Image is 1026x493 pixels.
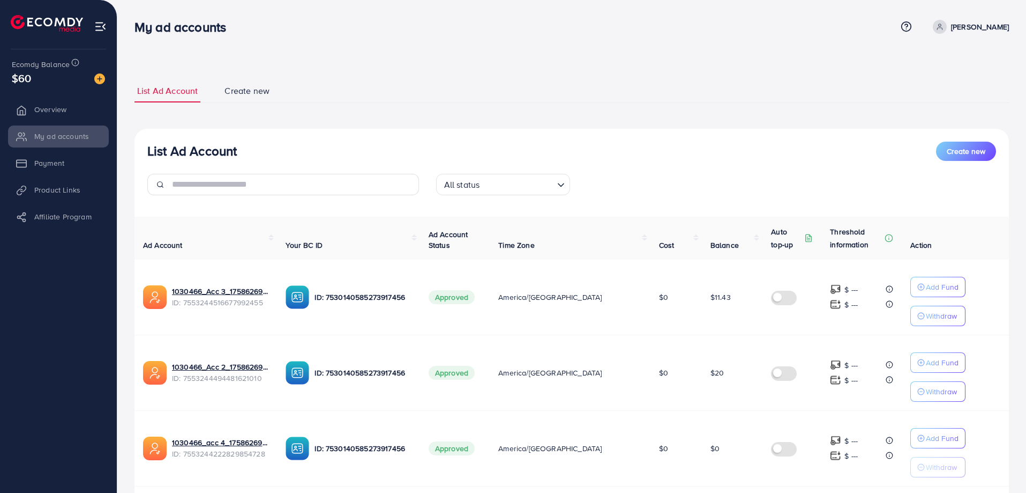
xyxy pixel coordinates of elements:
img: image [94,73,105,84]
p: Withdraw [926,461,957,474]
span: All status [442,177,482,193]
p: Add Fund [926,356,958,369]
p: Add Fund [926,432,958,445]
p: ID: 7530140585273917456 [314,291,411,304]
button: Add Fund [910,277,965,297]
p: $ --- [844,435,858,447]
span: Ad Account Status [429,229,468,251]
button: Create new [936,142,996,161]
p: Withdraw [926,385,957,398]
p: $ --- [844,450,858,462]
p: $ --- [844,359,858,372]
p: ID: 7530140585273917456 [314,442,411,455]
span: Balance [710,240,739,251]
img: top-up amount [830,435,841,446]
p: [PERSON_NAME] [951,20,1009,33]
a: 1030466_Acc 2_1758626929952 [172,362,268,372]
span: $0 [659,367,668,378]
span: ID: 7553244222829854728 [172,448,268,459]
h3: My ad accounts [134,19,235,35]
h3: List Ad Account [147,143,237,159]
span: America/[GEOGRAPHIC_DATA] [498,292,602,303]
span: Time Zone [498,240,534,251]
span: List Ad Account [137,85,198,97]
button: Withdraw [910,457,965,477]
p: Withdraw [926,310,957,322]
span: $60 [12,70,31,86]
button: Add Fund [910,352,965,373]
span: Approved [429,442,475,455]
span: Approved [429,290,475,304]
img: logo [11,15,83,32]
a: [PERSON_NAME] [928,20,1009,34]
p: $ --- [844,298,858,311]
span: Ecomdy Balance [12,59,70,70]
img: top-up amount [830,359,841,371]
button: Withdraw [910,381,965,402]
div: <span class='underline'>1030466_Acc 3_1758626967116</span></br>7553244516677992455 [172,286,268,308]
p: Add Fund [926,281,958,293]
p: $ --- [844,374,858,387]
div: <span class='underline'>1030466_Acc 2_1758626929952</span></br>7553244494481621010 [172,362,268,384]
span: $0 [710,443,720,454]
span: America/[GEOGRAPHIC_DATA] [498,443,602,454]
img: top-up amount [830,284,841,295]
p: ID: 7530140585273917456 [314,366,411,379]
img: ic-ads-acc.e4c84228.svg [143,361,167,385]
input: Search for option [483,175,552,193]
span: Ad Account [143,240,183,251]
button: Withdraw [910,306,965,326]
img: menu [94,20,107,33]
img: ic-ba-acc.ded83a64.svg [286,361,309,385]
span: Cost [659,240,675,251]
img: top-up amount [830,374,841,386]
span: America/[GEOGRAPHIC_DATA] [498,367,602,378]
img: ic-ba-acc.ded83a64.svg [286,437,309,460]
div: <span class='underline'>1030466_acc 4_1758626993631</span></br>7553244222829854728 [172,437,268,459]
p: Threshold information [830,225,882,251]
span: $11.43 [710,292,731,303]
span: Action [910,240,932,251]
span: $0 [659,443,668,454]
button: Add Fund [910,428,965,448]
span: ID: 7553244494481621010 [172,373,268,384]
img: top-up amount [830,450,841,461]
span: Create new [947,146,985,157]
img: ic-ads-acc.e4c84228.svg [143,285,167,309]
span: $0 [659,292,668,303]
span: Your BC ID [286,240,323,251]
p: $ --- [844,283,858,296]
p: Auto top-up [771,225,802,251]
img: ic-ba-acc.ded83a64.svg [286,285,309,309]
span: $20 [710,367,724,378]
span: ID: 7553244516677992455 [172,297,268,308]
a: 1030466_Acc 3_1758626967116 [172,286,268,297]
a: 1030466_acc 4_1758626993631 [172,437,268,448]
img: top-up amount [830,299,841,310]
img: ic-ads-acc.e4c84228.svg [143,437,167,460]
span: Approved [429,366,475,380]
div: Search for option [436,174,570,195]
span: Create new [224,85,269,97]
